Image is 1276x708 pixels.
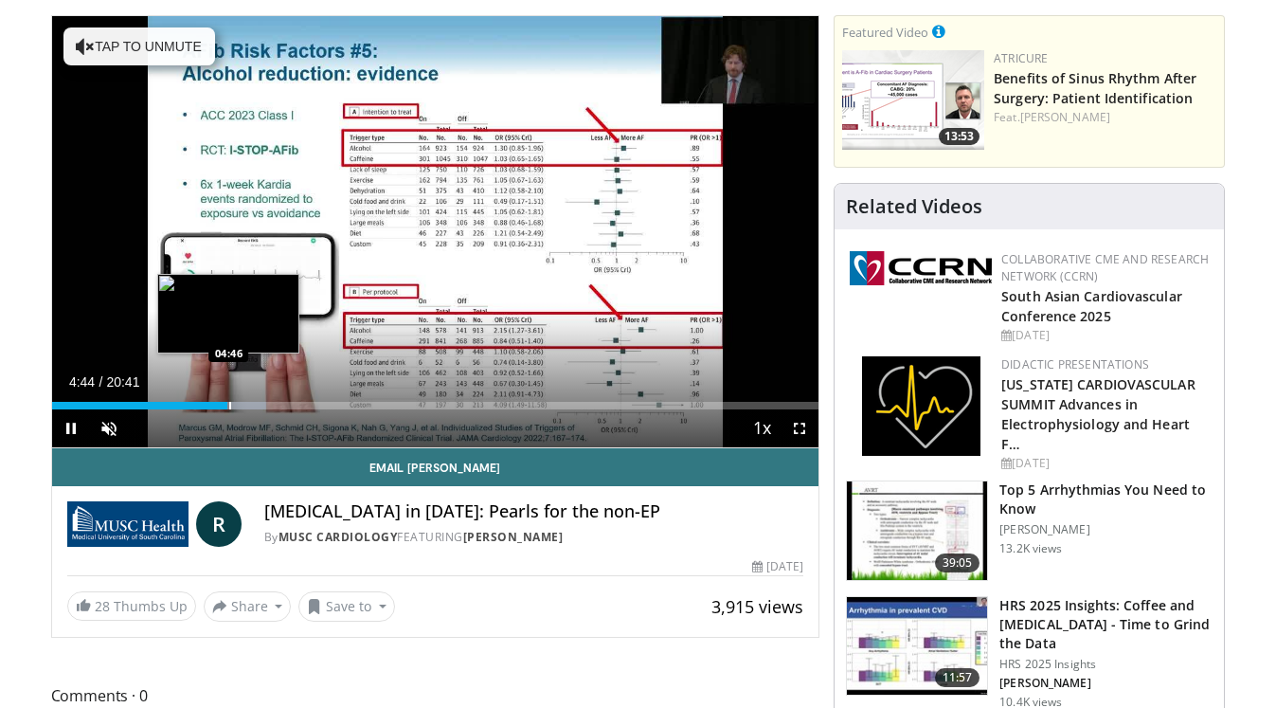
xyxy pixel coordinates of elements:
[999,522,1213,537] p: [PERSON_NAME]
[67,501,189,547] img: MUSC Cardiology
[850,251,992,285] img: a04ee3ba-8487-4636-b0fb-5e8d268f3737.png.150x105_q85_autocrop_double_scale_upscale_version-0.2.png
[999,541,1062,556] p: 13.2K views
[1001,455,1209,472] div: [DATE]
[106,374,139,390] span: 20:41
[847,597,987,696] img: 25c04896-53d6-4a05-9178-9b8aabfb644a.150x105_q85_crop-smart_upscale.jpg
[999,676,1213,691] p: [PERSON_NAME]
[52,16,819,448] video-js: Video Player
[846,195,982,218] h4: Related Videos
[711,595,803,618] span: 3,915 views
[935,668,980,687] span: 11:57
[847,481,987,580] img: e6be7ba5-423f-4f4d-9fbf-6050eac7a348.150x105_q85_crop-smart_upscale.jpg
[63,27,215,65] button: Tap to unmute
[862,356,980,456] img: 1860aa7a-ba06-47e3-81a4-3dc728c2b4cf.png.150x105_q85_autocrop_double_scale_upscale_version-0.2.png
[69,374,95,390] span: 4:44
[935,554,980,572] span: 39:05
[781,409,818,447] button: Fullscreen
[52,409,90,447] button: Pause
[743,409,781,447] button: Playback Rate
[752,558,803,575] div: [DATE]
[1020,109,1110,125] a: [PERSON_NAME]
[994,109,1216,126] div: Feat.
[298,591,395,622] button: Save to
[196,501,242,547] a: R
[999,657,1213,672] p: HRS 2025 Insights
[842,50,984,150] a: 13:53
[67,591,196,621] a: 28 Thumbs Up
[99,374,103,390] span: /
[999,596,1213,653] h3: HRS 2025 Insights: Coffee and [MEDICAL_DATA] - Time to Grind the Data
[52,448,819,486] a: Email [PERSON_NAME]
[846,481,1213,581] a: 39:05 Top 5 Arrhythmias You Need to Know [PERSON_NAME] 13.2K views
[463,529,564,545] a: [PERSON_NAME]
[264,501,804,522] h4: [MEDICAL_DATA] in [DATE]: Pearls for the non-EP
[994,69,1196,107] a: Benefits of Sinus Rhythm After Surgery: Patient Identification
[264,529,804,546] div: By FEATURING
[999,481,1213,518] h3: Top 5 Arrhythmias You Need to Know
[842,50,984,150] img: 982c273f-2ee1-4c72-ac31-fa6e97b745f7.png.150x105_q85_crop-smart_upscale.png
[939,128,979,145] span: 13:53
[95,597,110,615] span: 28
[1001,356,1209,373] div: Didactic Presentations
[1001,375,1195,453] a: [US_STATE] CARDIOVASCULAR SUMMIT Advances in Electrophysiology and Heart F…
[90,409,128,447] button: Unmute
[1001,327,1209,344] div: [DATE]
[994,50,1048,66] a: AtriCure
[204,591,292,622] button: Share
[1001,251,1209,284] a: Collaborative CME and Research Network (CCRN)
[842,24,928,41] small: Featured Video
[1001,287,1182,325] a: South Asian Cardiovascular Conference 2025
[52,402,819,409] div: Progress Bar
[279,529,398,545] a: MUSC Cardiology
[157,274,299,354] img: image.jpeg
[51,683,820,708] span: Comments 0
